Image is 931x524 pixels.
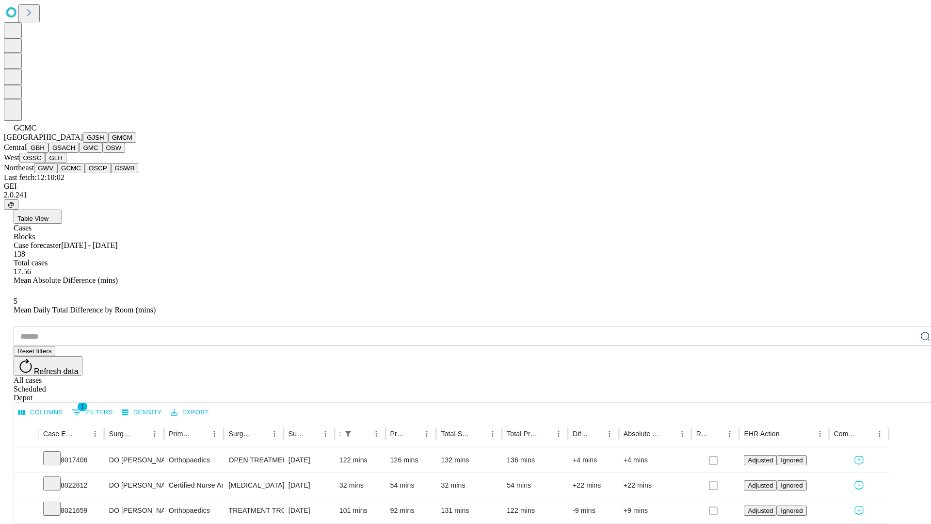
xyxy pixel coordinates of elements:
[61,241,117,249] span: [DATE] - [DATE]
[813,427,827,441] button: Menu
[341,427,355,441] div: 1 active filter
[441,473,497,498] div: 32 mins
[228,473,278,498] div: [MEDICAL_DATA] FOREARM WRIST DEEP
[78,402,87,411] span: 1
[873,427,886,441] button: Menu
[194,427,208,441] button: Sort
[27,143,48,153] button: GBH
[43,448,99,473] div: 8017406
[723,427,737,441] button: Menu
[43,430,74,438] div: Case Epic Id
[16,405,65,420] button: Select columns
[14,306,156,314] span: Mean Daily Total Difference by Room (mins)
[289,498,330,523] div: [DATE]
[109,498,159,523] div: DO [PERSON_NAME]
[228,448,278,473] div: OPEN TREATMENT BIMALLEOLAR [MEDICAL_DATA]
[45,153,66,163] button: GLH
[228,430,253,438] div: Surgery Name
[748,457,773,464] span: Adjusted
[748,482,773,489] span: Adjusted
[34,367,79,376] span: Refresh data
[552,427,565,441] button: Menu
[390,448,432,473] div: 126 mins
[859,427,873,441] button: Sort
[696,430,709,438] div: Resolved in EHR
[168,405,211,420] button: Export
[14,259,48,267] span: Total cases
[169,448,219,473] div: Orthopaedics
[48,143,79,153] button: GSACH
[744,480,777,491] button: Adjusted
[4,182,927,191] div: GEI
[472,427,486,441] button: Sort
[507,473,563,498] div: 54 mins
[777,455,806,465] button: Ignored
[111,163,139,173] button: GSWB
[4,153,19,162] span: West
[85,163,111,173] button: OSCP
[624,498,687,523] div: +9 mins
[17,347,51,355] span: Reset filters
[75,427,88,441] button: Sort
[148,427,161,441] button: Menu
[17,215,48,222] span: Table View
[603,427,616,441] button: Menu
[14,250,25,258] span: 138
[777,480,806,491] button: Ignored
[507,448,563,473] div: 136 mins
[19,452,33,469] button: Expand
[441,430,471,438] div: Total Scheduled Duration
[624,430,661,438] div: Absolute Difference
[507,430,537,438] div: Total Predicted Duration
[573,448,614,473] div: +4 mins
[4,164,34,172] span: Northeast
[228,498,278,523] div: TREATMENT TROCHANTERIC [MEDICAL_DATA] FRACTURE INTERMEDULLARY ROD
[339,448,381,473] div: 122 mins
[109,473,159,498] div: DO [PERSON_NAME]
[19,503,33,520] button: Expand
[169,498,219,523] div: Orthopaedics
[14,267,31,276] span: 17.56
[777,506,806,516] button: Ignored
[19,153,46,163] button: OSSC
[441,498,497,523] div: 131 mins
[102,143,126,153] button: OSW
[589,427,603,441] button: Sort
[624,473,687,498] div: +22 mins
[289,473,330,498] div: [DATE]
[624,448,687,473] div: +4 mins
[744,455,777,465] button: Adjusted
[573,473,614,498] div: +22 mins
[14,297,17,305] span: 5
[14,346,55,356] button: Reset filters
[4,199,18,210] button: @
[420,427,433,441] button: Menu
[43,473,99,498] div: 8022812
[83,132,108,143] button: GJSH
[486,427,499,441] button: Menu
[305,427,319,441] button: Sort
[781,457,803,464] span: Ignored
[14,124,36,132] span: GCMC
[14,356,82,376] button: Refresh data
[369,427,383,441] button: Menu
[356,427,369,441] button: Sort
[573,430,588,438] div: Difference
[268,427,281,441] button: Menu
[14,241,61,249] span: Case forecaster
[289,430,304,438] div: Surgery Date
[134,427,148,441] button: Sort
[781,427,794,441] button: Sort
[748,507,773,514] span: Adjusted
[675,427,689,441] button: Menu
[119,405,164,420] button: Density
[507,498,563,523] div: 122 mins
[339,498,381,523] div: 101 mins
[109,430,133,438] div: Surgeon Name
[108,132,136,143] button: GMCM
[4,133,83,141] span: [GEOGRAPHIC_DATA]
[834,430,858,438] div: Comments
[341,427,355,441] button: Show filters
[79,143,102,153] button: GMC
[4,143,27,151] span: Central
